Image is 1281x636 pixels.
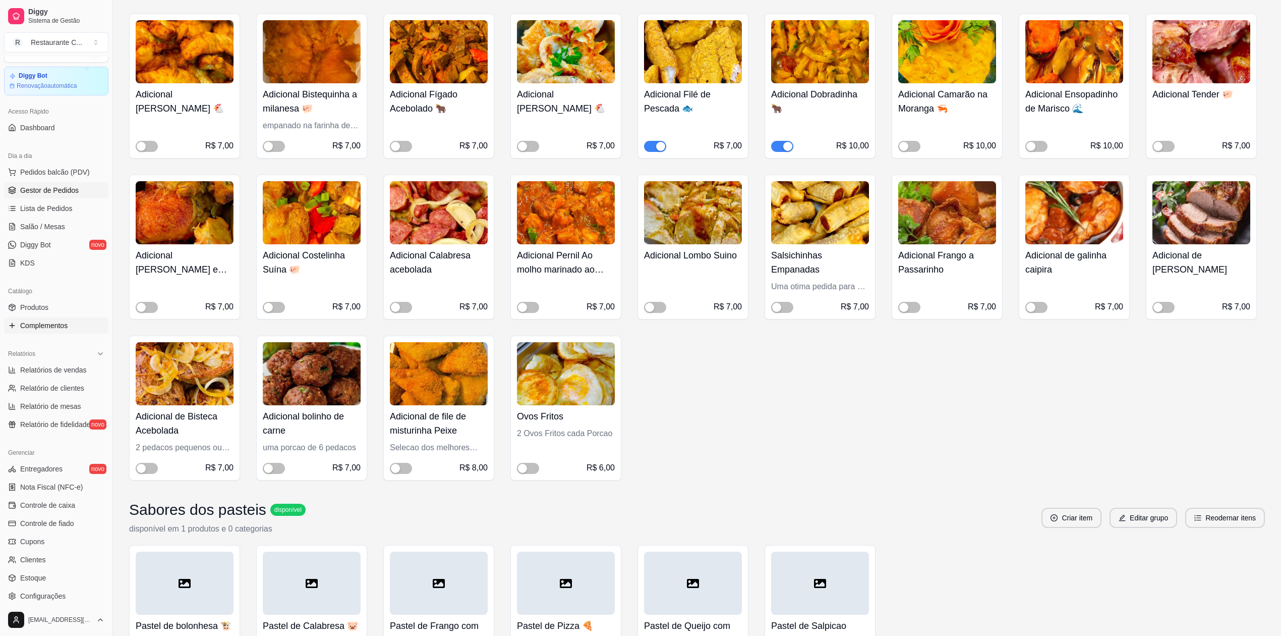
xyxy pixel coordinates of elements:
[8,350,35,358] span: Relatórios
[4,380,108,396] a: Relatório de clientes
[13,37,23,47] span: R
[20,185,79,195] span: Gestor de Pedidos
[390,248,488,277] h4: Adicional Calabresa acebolada
[968,301,996,313] div: R$ 7,00
[1152,181,1250,244] img: product-image
[1152,248,1250,277] h4: Adicional de [PERSON_NAME]
[136,409,234,438] h4: Adicional de Bisteca Acebolada
[4,255,108,271] a: KDS
[4,283,108,299] div: Catálogo
[1025,181,1123,244] img: product-image
[20,419,90,430] span: Relatório de fidelidade
[136,181,234,244] img: product-image
[1222,140,1250,152] div: R$ 7,00
[771,181,869,244] img: product-image
[4,200,108,217] a: Lista de Pedidos
[517,181,615,244] img: product-image
[136,20,234,83] img: product-image
[898,181,996,244] img: product-image
[1222,301,1250,313] div: R$ 7,00
[20,365,87,375] span: Relatórios de vendas
[20,302,48,312] span: Produtos
[263,87,361,116] h4: Adicional Bistequinha a milanesa 🐖
[129,501,266,519] h3: Sabores dos pasteis
[1152,20,1250,83] img: product-image
[20,482,83,492] span: Nota Fiscal (NFC-e)
[1025,87,1123,116] h4: Adicional Ensopadinho de Marisco 🌊
[4,4,108,28] a: DiggySistema de Gestão
[4,237,108,253] a: Diggy Botnovo
[587,140,615,152] div: R$ 7,00
[4,32,108,52] button: Select a team
[4,588,108,604] a: Configurações
[4,479,108,495] a: Nota Fiscal (NFC-e)
[20,383,84,393] span: Relatório de clientes
[1090,140,1123,152] div: R$ 10,00
[263,20,361,83] img: product-image
[841,301,869,313] div: R$ 7,00
[517,428,615,440] div: 2 Ovos Fritos cada Porcao
[1185,508,1265,528] button: ordered-listReodernar itens
[20,321,68,331] span: Complementos
[714,140,742,152] div: R$ 7,00
[4,515,108,532] a: Controle de fiado
[136,442,234,454] div: 2 pedacos pequenos ou um grande
[644,181,742,244] img: product-image
[263,248,361,277] h4: Adicional Costelinha Suína 🐖
[263,442,361,454] div: uma porcao de 6 pedacos
[459,301,488,313] div: R$ 7,00
[644,87,742,116] h4: Adicional Filé de Pescada 🐟
[19,72,47,80] article: Diggy Bot
[390,181,488,244] img: product-image
[20,123,55,133] span: Dashboard
[771,619,869,633] h4: Pastel de Salpicao
[4,608,108,632] button: [EMAIL_ADDRESS][DOMAIN_NAME]
[205,301,234,313] div: R$ 7,00
[4,120,108,136] a: Dashboard
[390,87,488,116] h4: Adicional Fígado Acebolado 🐂
[836,140,869,152] div: R$ 10,00
[390,409,488,438] h4: Adicional de file de misturinha Peixe
[517,342,615,405] img: product-image
[1041,508,1101,528] button: plus-circleCriar item
[390,442,488,454] div: Selecao dos melhores peixes Empanado sem espinha melhor que o file de pescada
[771,87,869,116] h4: Adicional Dobradinha 🐂
[4,461,108,477] a: Entregadoresnovo
[517,409,615,423] h4: Ovos Fritos
[332,140,361,152] div: R$ 7,00
[390,20,488,83] img: product-image
[1025,248,1123,277] h4: Adicional de galinha caipira
[4,497,108,513] a: Controle de caixa
[263,120,361,132] div: empanado na farinha de rosca
[136,619,234,633] h4: Pastel de bolonhesa 🐮
[4,219,108,235] a: Salão / Mesas
[20,573,46,583] span: Estoque
[587,462,615,474] div: R$ 6,00
[20,222,65,232] span: Salão / Mesas
[4,148,108,164] div: Dia a dia
[4,67,108,95] a: Diggy BotRenovaçãoautomática
[4,164,108,180] button: Pedidos balcão (PDV)
[28,17,104,25] span: Sistema de Gestão
[771,20,869,83] img: product-image
[4,103,108,120] div: Acesso Rápido
[263,181,361,244] img: product-image
[205,462,234,474] div: R$ 7,00
[205,140,234,152] div: R$ 7,00
[4,570,108,586] a: Estoque
[4,317,108,334] a: Complementos
[263,409,361,438] h4: Adicional bolinho de carne
[587,301,615,313] div: R$ 7,00
[898,20,996,83] img: product-image
[459,140,488,152] div: R$ 7,00
[4,398,108,414] a: Relatório de mesas
[771,248,869,277] h4: Salsichinhas Empanadas
[459,462,488,474] div: R$ 8,00
[644,20,742,83] img: product-image
[20,401,81,411] span: Relatório de mesas
[4,182,108,198] a: Gestor de Pedidos
[4,552,108,568] a: Clientes
[28,8,104,17] span: Diggy
[20,518,74,528] span: Controle de fiado
[20,537,44,547] span: Cupons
